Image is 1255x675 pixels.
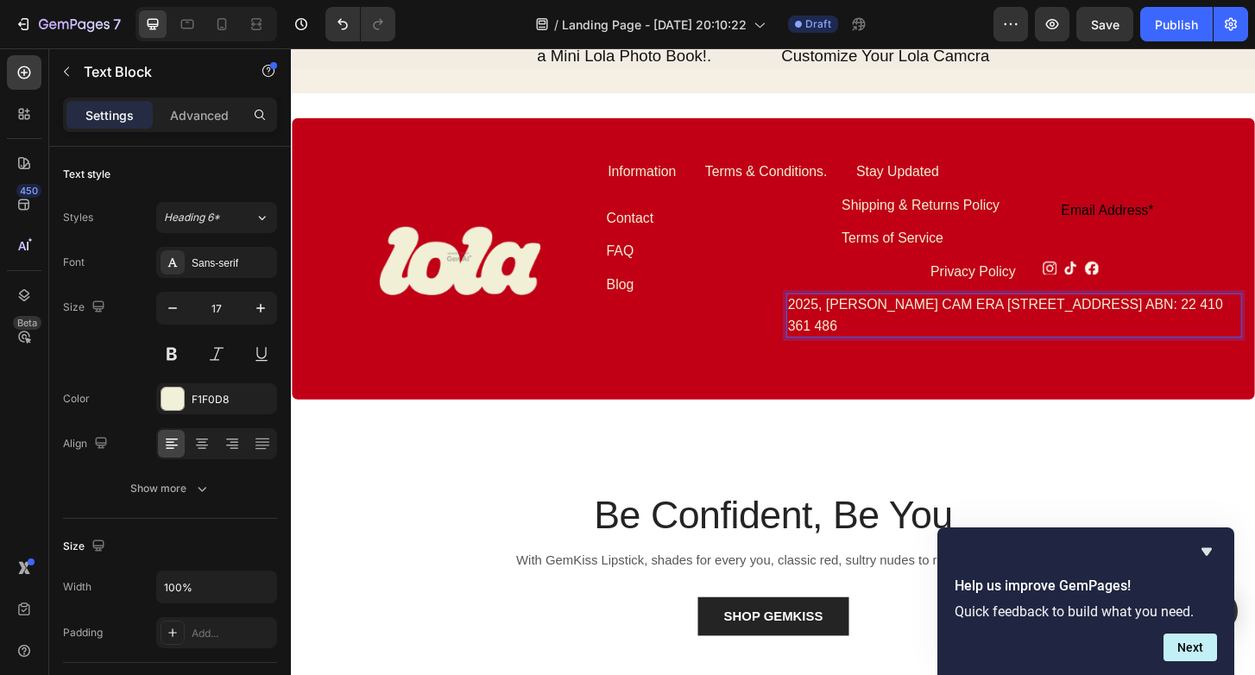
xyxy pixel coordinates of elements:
div: Sans-serif [192,255,273,271]
div: Stay Updated [605,120,697,146]
div: Shipping & Returns Policy [590,156,763,182]
button: Show more [63,473,277,504]
p: With GemKiss Lipstick, shades for every you, classic red, sultry nudes to rich, deep plums. [187,539,848,560]
span: Draft [805,16,831,32]
p: Settings [85,106,134,124]
span: Heading 6* [164,210,220,225]
button: Save [1076,7,1133,41]
p: 2025, [PERSON_NAME] CAM ERA [STREET_ADDRESS] ABN: 22 410 361 486 [533,265,1019,309]
iframe: Design area [291,48,1255,675]
button: 7 [7,7,129,41]
div: Padding [63,625,103,640]
input: Auto [157,571,276,602]
div: Add... [192,626,273,641]
div: Help us improve GemPages! [955,541,1217,661]
div: Styles [63,210,93,225]
p: Be Confident, Be You [187,475,848,528]
div: Publish [1155,16,1198,34]
button: Hide survey [1196,541,1217,562]
div: F1F0D8 [192,392,273,407]
div: Text style [63,167,110,182]
div: Beta [13,316,41,330]
div: Color [63,391,90,407]
div: Width [63,579,91,595]
span: / [554,16,558,34]
p: Quick feedback to build what you need. [955,603,1217,620]
div: Email Address* [827,163,926,186]
button: Email Address* [791,156,964,192]
div: Undo/Redo [325,7,395,41]
div: Rich Text Editor. Editing area: main [532,263,1021,311]
div: SHOP GEMKISS [464,600,571,621]
button: SHOP GEMKISS [437,590,598,631]
div: FAQ [337,205,391,231]
button: Publish [1140,7,1213,41]
button: Next question [1164,634,1217,661]
div: Terms of Service [590,192,763,218]
span: Landing Page - [DATE] 20:10:22 [562,16,747,34]
div: 450 [16,184,41,198]
button: Heading 6* [156,202,277,233]
div: Information [338,120,415,146]
div: Contact [337,170,391,196]
div: Privacy Policy [685,228,780,254]
div: Size [63,296,109,319]
span: Save [1091,17,1119,32]
h2: Help us improve GemPages! [955,576,1217,596]
p: 7 [113,14,121,35]
div: Show more [130,480,211,497]
img: Alt image [91,156,272,293]
div: Terms & Conditions. [443,120,577,146]
p: Text Block [84,61,230,82]
div: Blog [337,242,391,268]
p: Advanced [170,106,229,124]
div: Size [63,535,109,558]
div: Align [63,432,111,456]
div: Font [63,255,85,270]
